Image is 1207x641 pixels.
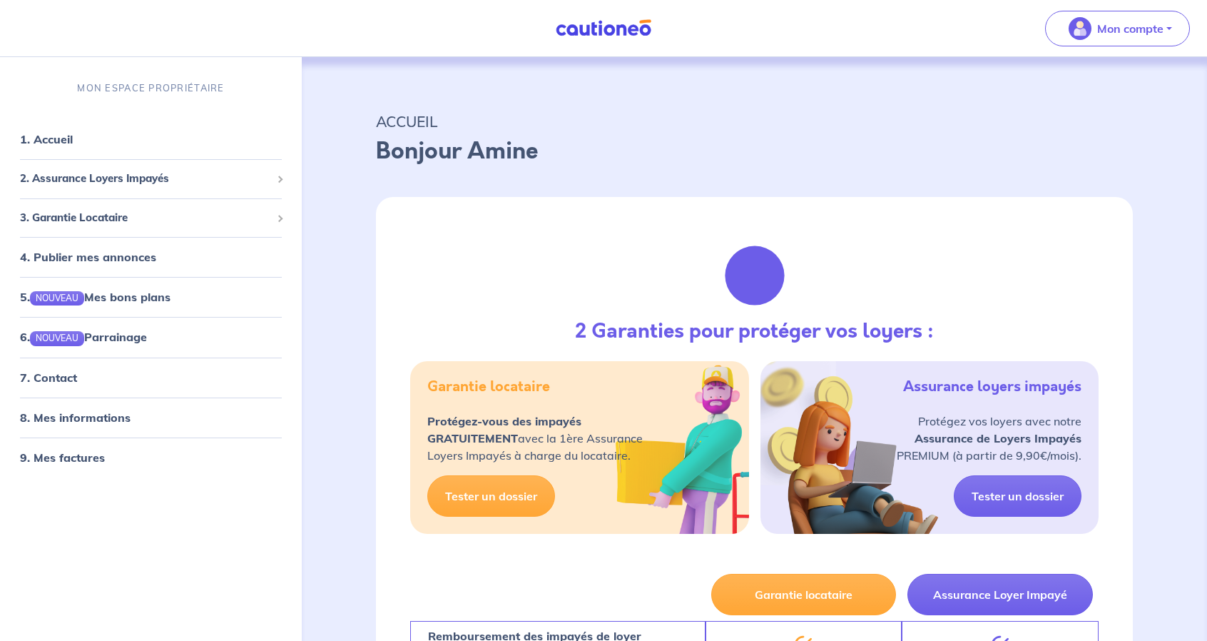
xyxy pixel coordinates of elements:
[427,414,581,445] strong: Protégez-vous des impayés GRATUITEMENT
[897,413,1081,464] p: Protégez vos loyers avec notre PREMIUM (à partir de 9,90€/mois).
[427,413,643,464] p: avec la 1ère Assurance Loyers Impayés à charge du locataire.
[915,431,1081,445] strong: Assurance de Loyers Impayés
[20,450,105,464] a: 9. Mes factures
[6,125,296,153] div: 1. Accueil
[1045,11,1190,46] button: illu_account_valid_menu.svgMon compte
[427,475,555,517] a: Tester un dossier
[6,283,296,311] div: 5.NOUVEAUMes bons plans
[575,320,934,344] h3: 2 Garanties pour protéger vos loyers :
[6,243,296,271] div: 4. Publier mes annonces
[20,290,170,304] a: 5.NOUVEAUMes bons plans
[20,330,147,344] a: 6.NOUVEAUParrainage
[1069,17,1091,40] img: illu_account_valid_menu.svg
[20,250,156,264] a: 4. Publier mes annonces
[20,209,271,226] span: 3. Garantie Locataire
[6,165,296,193] div: 2. Assurance Loyers Impayés
[6,363,296,391] div: 7. Contact
[907,574,1093,615] button: Assurance Loyer Impayé
[376,134,1133,168] p: Bonjour Amine
[6,203,296,231] div: 3. Garantie Locataire
[6,403,296,431] div: 8. Mes informations
[903,378,1081,395] h5: Assurance loyers impayés
[716,237,793,314] img: justif-loupe
[550,19,657,37] img: Cautioneo
[20,410,131,424] a: 8. Mes informations
[77,81,224,95] p: MON ESPACE PROPRIÉTAIRE
[20,370,77,384] a: 7. Contact
[20,132,73,146] a: 1. Accueil
[427,378,550,395] h5: Garantie locataire
[20,171,271,187] span: 2. Assurance Loyers Impayés
[711,574,897,615] button: Garantie locataire
[376,108,1133,134] p: ACCUEIL
[1097,20,1163,37] p: Mon compte
[6,323,296,351] div: 6.NOUVEAUParrainage
[954,475,1081,517] a: Tester un dossier
[6,443,296,471] div: 9. Mes factures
